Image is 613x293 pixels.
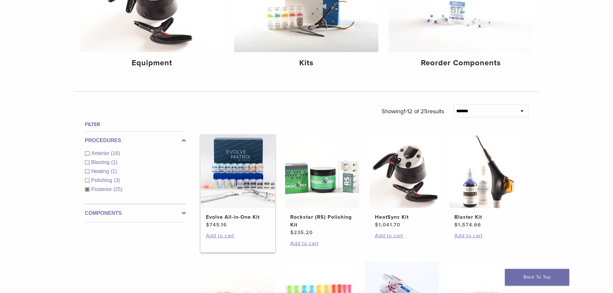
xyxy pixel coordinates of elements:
a: Add to cart: “HeatSync Kit” [375,232,439,240]
span: Polishing [91,178,114,183]
a: Evolve All-in-One KitEvolve All-in-One Kit $745.16 [200,134,275,229]
span: (3) [114,178,120,183]
span: (25) [114,187,123,192]
img: Rockstar (RS) Polishing Kit [285,134,359,208]
label: Procedures [85,137,186,144]
span: (1) [111,160,117,165]
a: Back To Top [505,269,569,286]
span: $ [290,229,294,236]
bdi: 745.16 [206,222,227,228]
img: Evolve All-in-One Kit [201,134,275,208]
h4: Kits [239,57,373,69]
img: Blaster Kit [449,134,523,208]
p: Showing results [382,105,444,118]
h4: Equipment [85,57,219,69]
span: $ [454,222,458,228]
span: $ [375,222,378,228]
h2: HeatSync Kit [375,213,439,221]
h2: Evolve All-in-One Kit [206,213,270,221]
span: Anterior [91,151,111,156]
img: HeatSync Kit [370,134,444,208]
span: Heating [91,169,111,174]
h2: Blaster Kit [454,213,518,221]
span: Blasting [91,160,111,165]
span: $ [206,222,209,228]
a: Add to cart: “Blaster Kit” [454,232,518,240]
span: (16) [111,151,120,156]
bdi: 235.20 [290,229,313,236]
bdi: 1,574.66 [454,222,481,228]
span: 1-12 of 25 [404,108,428,115]
span: Posterior [91,187,114,192]
bdi: 1,041.70 [375,222,400,228]
a: Rockstar (RS) Polishing KitRockstar (RS) Polishing Kit $235.20 [285,134,360,236]
label: Components [85,209,186,217]
span: (1) [111,169,117,174]
a: Add to cart: “Evolve All-in-One Kit” [206,232,270,240]
h4: Filter [85,121,186,128]
a: Blaster KitBlaster Kit $1,574.66 [449,134,524,229]
h4: Reorder Components [394,57,528,69]
h2: Rockstar (RS) Polishing Kit [290,213,354,229]
a: Add to cart: “Rockstar (RS) Polishing Kit” [290,240,354,247]
a: HeatSync KitHeatSync Kit $1,041.70 [369,134,444,229]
